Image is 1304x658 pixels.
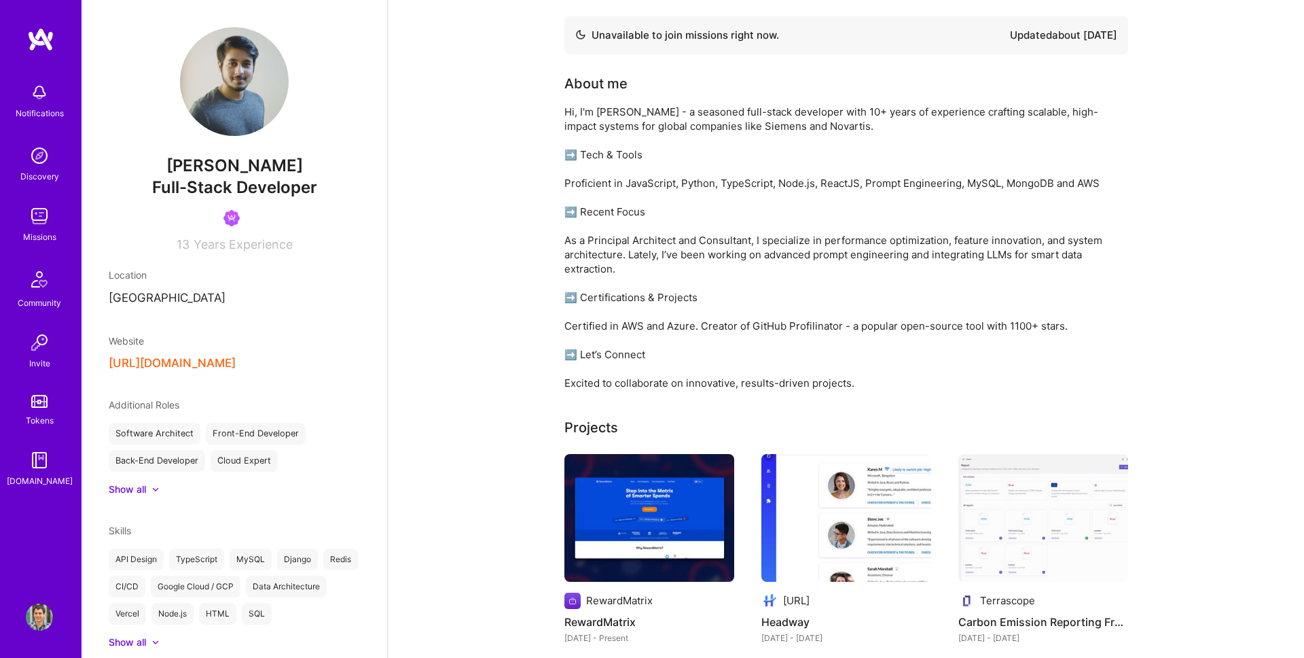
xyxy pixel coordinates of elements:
[109,525,131,536] span: Skills
[109,268,360,282] div: Location
[23,263,56,296] img: Community
[7,474,73,488] div: [DOMAIN_NAME]
[109,549,164,570] div: API Design
[27,27,54,52] img: logo
[22,604,56,631] a: User Avatar
[18,296,61,310] div: Community
[206,423,306,445] div: Front-End Developer
[246,576,327,598] div: Data Architecture
[26,142,53,169] img: discovery
[152,177,317,197] span: Full-Stack Developer
[761,613,931,631] h4: Headway
[564,593,581,609] img: Company logo
[109,576,145,598] div: CI/CD
[575,29,586,40] img: Availability
[958,613,1128,631] h4: Carbon Emission Reporting Framework
[242,603,272,625] div: SQL
[26,413,54,428] div: Tokens
[23,230,56,244] div: Missions
[109,290,360,307] p: [GEOGRAPHIC_DATA]
[29,356,50,370] div: Invite
[109,423,200,445] div: Software Architect
[564,631,734,645] div: [DATE] - Present
[26,447,53,474] img: guide book
[109,156,360,176] span: [PERSON_NAME]
[761,454,931,582] img: Headway
[109,603,146,625] div: Vercel
[26,79,53,106] img: bell
[211,450,278,472] div: Cloud Expert
[277,549,318,570] div: Django
[169,549,224,570] div: TypeScript
[980,593,1035,608] div: Terrascope
[223,210,240,226] img: Been on Mission
[109,636,146,649] div: Show all
[180,27,289,136] img: User Avatar
[199,603,236,625] div: HTML
[783,593,810,608] div: [URL]
[109,335,144,347] span: Website
[109,483,146,496] div: Show all
[323,549,358,570] div: Redis
[564,613,734,631] h4: RewardMatrix
[564,73,628,94] div: About me
[31,395,48,408] img: tokens
[20,169,59,184] div: Discovery
[761,631,931,645] div: [DATE] - [DATE]
[958,593,975,609] img: Company logo
[575,27,779,44] div: Unavailable to join missions right now.
[26,203,53,230] img: teamwork
[26,329,53,356] img: Invite
[564,454,734,582] img: RewardMatrix
[564,105,1108,390] div: Hi, I'm [PERSON_NAME] - a seasoned full-stack developer with 10+ years of experience crafting sca...
[761,593,778,609] img: Company logo
[230,549,272,570] div: MySQL
[564,417,618,438] div: Projects
[109,450,205,472] div: Back-End Developer
[194,237,293,252] span: Years Experience
[109,356,236,370] button: [URL][DOMAIN_NAME]
[958,631,1128,645] div: [DATE] - [DATE]
[26,604,53,631] img: User Avatar
[16,106,64,120] div: Notifications
[151,603,194,625] div: Node.js
[586,593,653,608] div: RewardMatrix
[177,237,189,252] span: 13
[151,576,240,598] div: Google Cloud / GCP
[1010,27,1117,44] div: Updated about [DATE]
[958,454,1128,582] img: Carbon Emission Reporting Framework
[109,399,179,411] span: Additional Roles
